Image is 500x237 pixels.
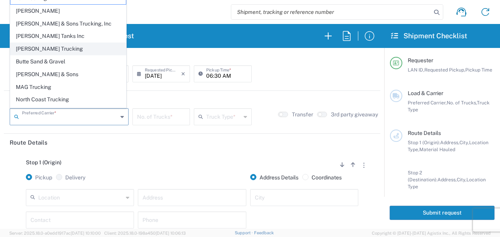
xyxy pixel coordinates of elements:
[10,68,126,80] span: [PERSON_NAME] & Sons
[9,231,101,235] span: Server: 2025.18.0-a0edd1917ac
[235,230,254,235] a: Support
[408,67,424,73] span: LAN ID,
[408,100,447,106] span: Preferred Carrier,
[156,231,186,235] span: [DATE] 10:06:13
[419,147,455,152] span: Material Hauled
[10,56,126,68] span: Butte Sand & Gravel
[408,90,443,96] span: Load & Carrier
[254,230,274,235] a: Feedback
[437,177,457,182] span: Address,
[10,43,126,55] span: [PERSON_NAME] Trucking
[457,177,466,182] span: City,
[9,31,134,41] h2: Aggregate & Spoils Shipment Request
[331,111,378,118] label: 3rd party giveaway
[408,140,440,145] span: Stop 1 (Origin):
[424,67,465,73] span: Requested Pickup,
[10,81,126,93] span: MAG Trucking
[26,159,61,165] span: Stop 1 (Origin)
[10,94,126,106] span: North Coast Trucking
[292,111,313,118] label: Transfer
[302,174,342,181] label: Coordinates
[10,139,47,147] h2: Route Details
[408,57,433,63] span: Requester
[408,170,437,182] span: Stop 2 (Destination):
[250,174,298,181] label: Address Details
[465,67,492,73] span: Pickup Time
[9,3,40,21] img: pge
[71,231,101,235] span: [DATE] 10:10:00
[231,5,431,19] input: Shipment, tracking or reference number
[181,68,185,80] i: ×
[440,140,459,145] span: Address,
[408,130,441,136] span: Route Details
[372,230,491,237] span: Copyright © [DATE]-[DATE] Agistix Inc., All Rights Reserved
[104,231,186,235] span: Client: 2025.18.0-198a450
[10,106,126,118] span: Northstate Aggregate
[391,31,467,41] h2: Shipment Checklist
[459,140,469,145] span: City,
[390,206,495,220] button: Submit request
[447,100,477,106] span: No. of Trucks,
